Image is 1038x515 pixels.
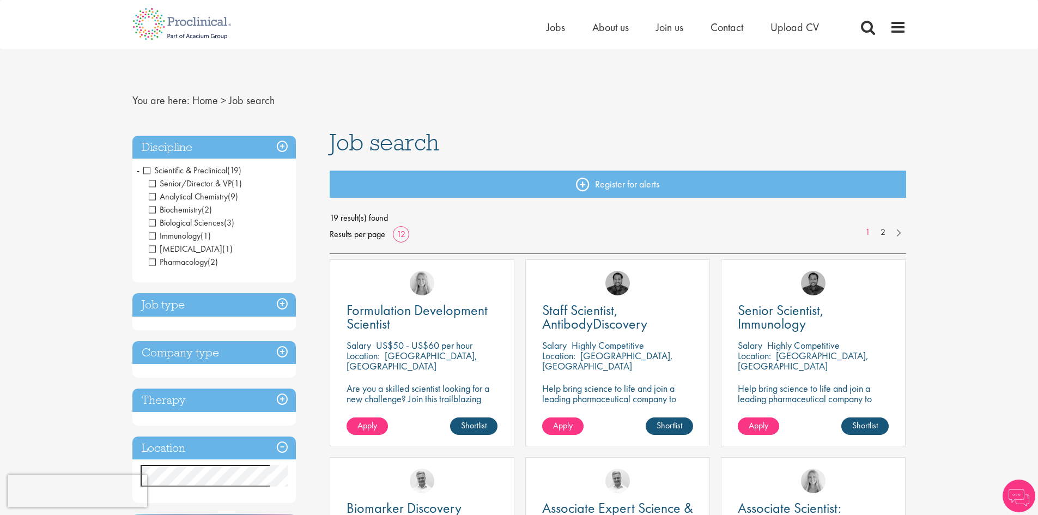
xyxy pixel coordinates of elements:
[841,417,889,435] a: Shortlist
[605,469,630,493] img: Joshua Bye
[738,301,824,333] span: Senior Scientist, Immunology
[547,20,565,34] a: Jobs
[592,20,629,34] a: About us
[149,217,234,228] span: Biological Sciences
[347,417,388,435] a: Apply
[542,304,693,331] a: Staff Scientist, AntibodyDiscovery
[1003,480,1035,512] img: Chatbot
[136,162,139,178] span: -
[149,191,228,202] span: Analytical Chemistry
[801,469,825,493] img: Shannon Briggs
[347,349,380,362] span: Location:
[149,243,222,255] span: [MEDICAL_DATA]
[330,128,439,157] span: Job search
[767,339,840,352] p: Highly Competitive
[347,301,488,333] span: Formulation Development Scientist
[8,475,147,507] iframe: reCAPTCHA
[347,339,371,352] span: Salary
[202,204,212,215] span: (2)
[132,136,296,159] h3: Discipline
[149,243,233,255] span: Laboratory Technician
[132,93,190,107] span: You are here:
[450,417,497,435] a: Shortlist
[749,420,768,431] span: Apply
[149,178,242,189] span: Senior/Director & VP
[132,437,296,460] h3: Location
[229,93,275,107] span: Job search
[605,271,630,295] img: Mike Raletz
[149,256,208,268] span: Pharmacology
[542,349,673,372] p: [GEOGRAPHIC_DATA], [GEOGRAPHIC_DATA]
[572,339,644,352] p: Highly Competitive
[711,20,743,34] a: Contact
[875,226,891,239] a: 2
[347,349,477,372] p: [GEOGRAPHIC_DATA], [GEOGRAPHIC_DATA]
[228,191,238,202] span: (9)
[738,349,869,372] p: [GEOGRAPHIC_DATA], [GEOGRAPHIC_DATA]
[221,93,226,107] span: >
[149,191,238,202] span: Analytical Chemistry
[232,178,242,189] span: (1)
[542,301,647,333] span: Staff Scientist, AntibodyDiscovery
[330,171,906,198] a: Register for alerts
[149,217,224,228] span: Biological Sciences
[132,293,296,317] h3: Job type
[149,256,218,268] span: Pharmacology
[376,339,472,352] p: US$50 - US$60 per hour
[738,349,771,362] span: Location:
[201,230,211,241] span: (1)
[143,165,241,176] span: Scientific & Preclinical
[132,341,296,365] h3: Company type
[860,226,876,239] a: 1
[410,271,434,295] img: Shannon Briggs
[410,469,434,493] img: Joshua Bye
[330,210,906,226] span: 19 result(s) found
[542,383,693,435] p: Help bring science to life and join a leading pharmaceutical company to play a key role in delive...
[149,204,212,215] span: Biochemistry
[738,304,889,331] a: Senior Scientist, Immunology
[553,420,573,431] span: Apply
[149,230,201,241] span: Immunology
[738,339,762,352] span: Salary
[149,178,232,189] span: Senior/Director & VP
[738,383,889,435] p: Help bring science to life and join a leading pharmaceutical company to play a key role in delive...
[770,20,819,34] a: Upload CV
[224,217,234,228] span: (3)
[330,226,385,243] span: Results per page
[357,420,377,431] span: Apply
[143,165,227,176] span: Scientific & Preclinical
[208,256,218,268] span: (2)
[149,204,202,215] span: Biochemistry
[542,349,575,362] span: Location:
[132,389,296,412] h3: Therapy
[542,339,567,352] span: Salary
[227,165,241,176] span: (19)
[149,230,211,241] span: Immunology
[801,271,825,295] img: Mike Raletz
[646,417,693,435] a: Shortlist
[222,243,233,255] span: (1)
[192,93,218,107] a: breadcrumb link
[347,383,497,435] p: Are you a skilled scientist looking for a new challenge? Join this trailblazing biotech on the cu...
[347,304,497,331] a: Formulation Development Scientist
[542,417,584,435] a: Apply
[738,417,779,435] a: Apply
[656,20,683,34] a: Join us
[393,228,409,240] a: 12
